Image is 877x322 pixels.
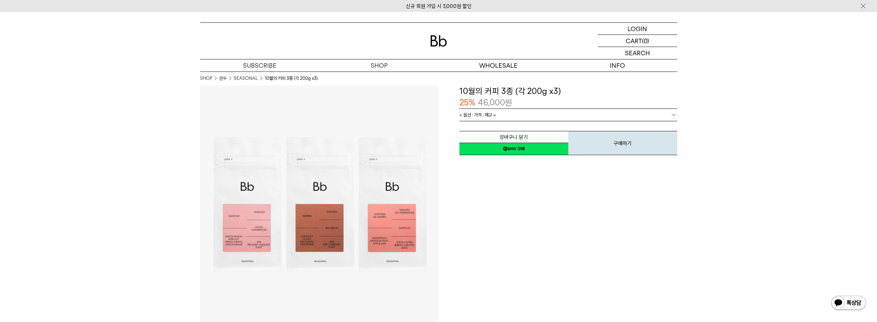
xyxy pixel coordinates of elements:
[406,3,472,9] a: 신규 회원 가입 시 3,000원 할인
[558,59,677,72] p: INFO
[265,75,318,82] li: 10월의 커피 3종 (각 200g x3)
[568,131,677,155] button: 구매하기
[430,35,447,47] img: 로고
[200,75,212,82] a: SHOP
[627,23,647,35] p: LOGIN
[505,97,512,107] span: 원
[598,35,677,47] a: CART (0)
[459,131,568,143] button: 장바구니 담기
[626,35,642,47] p: CART
[234,75,258,82] a: SEASONAL
[439,59,558,72] p: WHOLESALE
[459,143,568,155] a: 새창
[625,47,650,59] p: SEARCH
[478,97,512,108] p: 46,000
[200,59,319,72] a: SUBSCRIBE
[219,75,227,82] a: 원두
[831,295,867,312] img: 카카오톡 채널 1:1 채팅 버튼
[598,23,677,35] a: LOGIN
[459,109,496,121] span: = 옵션 : 가격 : 재고 =
[319,59,439,72] a: SHOP
[459,85,677,97] h3: 10월의 커피 3종 (각 200g x3)
[642,35,649,47] p: (0)
[459,97,475,108] p: 25%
